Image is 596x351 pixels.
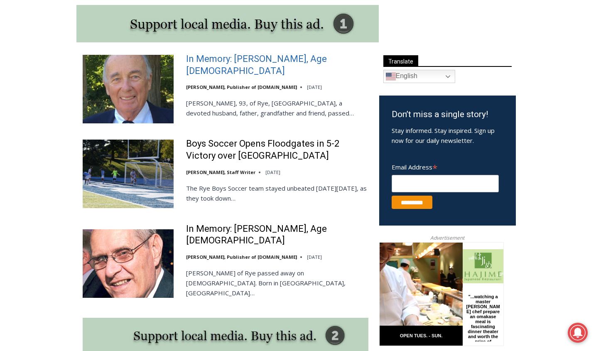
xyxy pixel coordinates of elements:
[392,159,499,174] label: Email Address
[210,0,392,81] div: "We would have speakers with experience in local journalism speak to us about their experiences a...
[383,55,418,66] span: Translate
[83,55,174,123] img: In Memory: Richard Allen Hynson, Age 93
[186,183,368,203] p: The Rye Boys Soccer team stayed unbeated [DATE][DATE], as they took down…
[86,52,122,99] div: "...watching a master [PERSON_NAME] chef prepare an omakase meal is fascinating dinner theater an...
[76,5,379,42] img: support local media, buy this ad
[217,83,385,101] span: Intern @ [DOMAIN_NAME]
[0,83,83,103] a: Open Tues. - Sun. [PHONE_NUMBER]
[392,108,503,121] h3: Don’t miss a single story!
[2,86,81,117] span: Open Tues. - Sun. [PHONE_NUMBER]
[186,53,368,77] a: In Memory: [PERSON_NAME], Age [DEMOGRAPHIC_DATA]
[383,70,455,83] a: English
[186,223,368,247] a: In Memory: [PERSON_NAME], Age [DEMOGRAPHIC_DATA]
[186,98,368,118] p: [PERSON_NAME], 93, of Rye, [GEOGRAPHIC_DATA], a devoted husband, father, grandfather and friend, ...
[83,229,174,297] img: In Memory: Donald J. Demas, Age 90
[83,140,174,208] img: Boys Soccer Opens Floodgates in 5-2 Victory over Westlake
[422,234,473,242] span: Advertisement
[186,254,297,260] a: [PERSON_NAME], Publisher of [DOMAIN_NAME]
[307,84,322,90] time: [DATE]
[392,125,503,145] p: Stay informed. Stay inspired. Sign up now for our daily newsletter.
[386,71,396,81] img: en
[307,254,322,260] time: [DATE]
[200,81,402,103] a: Intern @ [DOMAIN_NAME]
[186,169,255,175] a: [PERSON_NAME], Staff Writer
[186,138,368,162] a: Boys Soccer Opens Floodgates in 5-2 Victory over [GEOGRAPHIC_DATA]
[186,84,297,90] a: [PERSON_NAME], Publisher of [DOMAIN_NAME]
[186,268,368,298] p: [PERSON_NAME] of Rye passed away on [DEMOGRAPHIC_DATA]. Born in [GEOGRAPHIC_DATA], [GEOGRAPHIC_DA...
[265,169,280,175] time: [DATE]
